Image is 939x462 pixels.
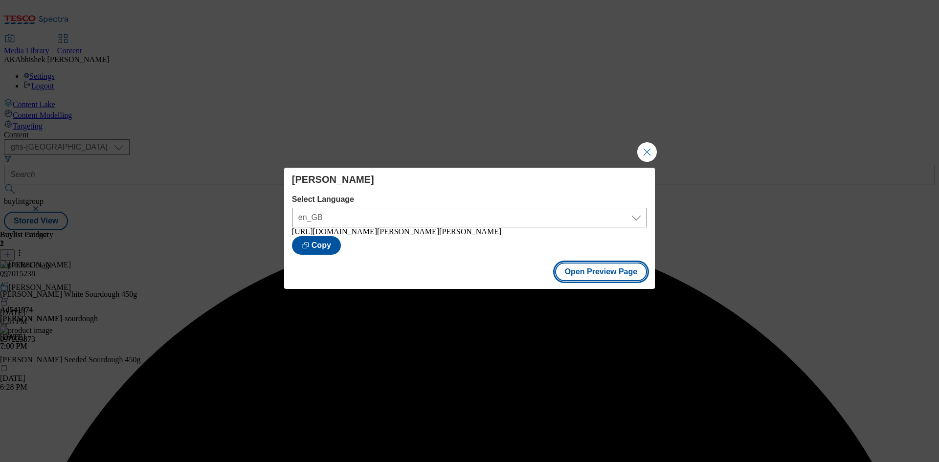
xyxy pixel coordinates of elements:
div: Modal [284,168,655,289]
button: Copy [292,236,341,255]
h4: [PERSON_NAME] [292,174,647,185]
button: Close Modal [637,142,657,162]
label: Select Language [292,195,647,204]
button: Open Preview Page [555,263,648,281]
div: [URL][DOMAIN_NAME][PERSON_NAME][PERSON_NAME] [292,227,647,236]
